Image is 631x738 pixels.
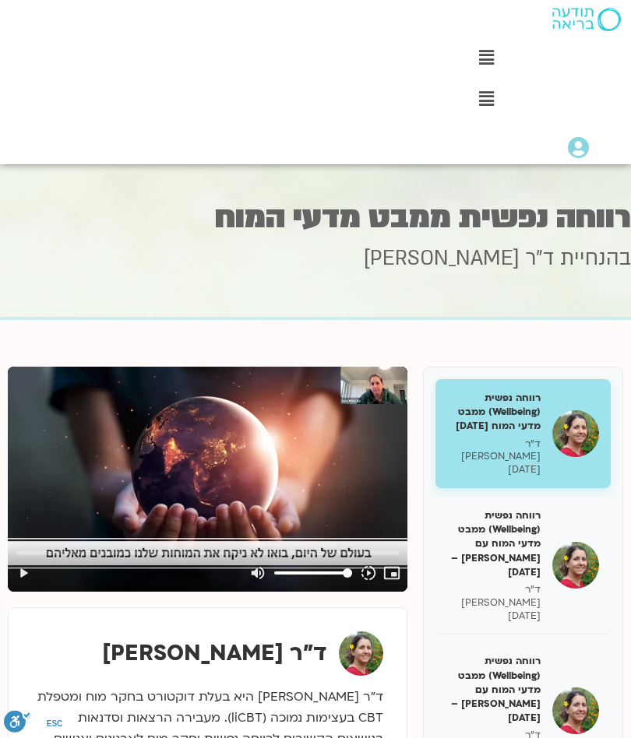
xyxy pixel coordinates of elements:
[552,687,599,734] img: רווחה נפשית (Wellbeing) ממבט מדעי המוח עם נועה אלבלדה – 14/02/25
[552,8,621,31] img: תודעה בריאה
[447,583,541,610] p: ד"ר [PERSON_NAME]
[102,638,327,668] strong: ד"ר [PERSON_NAME]
[447,438,541,464] p: ד"ר [PERSON_NAME]
[447,391,541,434] h5: רווחה נפשית (Wellbeing) ממבט מדעי המוח [DATE]
[447,654,541,725] h5: רווחה נפשית (Wellbeing) ממבט מדעי המוח עם [PERSON_NAME] – [DATE]
[447,508,541,579] h5: רווחה נפשית (Wellbeing) ממבט מדעי המוח עם [PERSON_NAME] – [DATE]
[560,244,631,272] span: בהנחיית
[339,631,383,676] img: ד"ר נועה אלבלדה
[447,610,541,623] p: [DATE]
[552,410,599,457] img: רווחה נפשית (Wellbeing) ממבט מדעי המוח 31/01/25
[552,542,599,589] img: רווחה נפשית (Wellbeing) ממבט מדעי המוח עם נועה אלבלדה – 07/02/25
[447,463,541,476] p: [DATE]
